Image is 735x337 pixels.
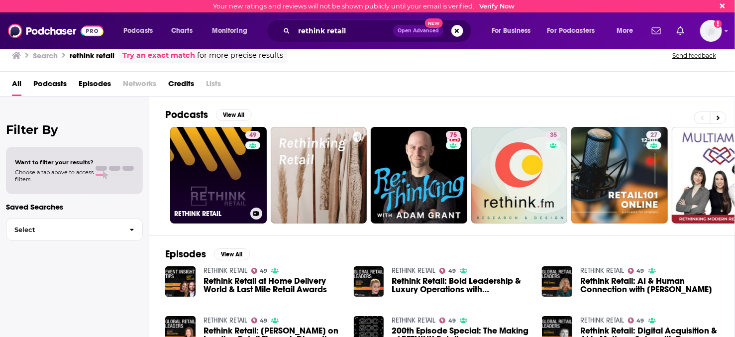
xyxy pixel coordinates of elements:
[294,23,393,39] input: Search podcasts, credits, & more...
[70,51,114,60] h3: rethink retail
[174,210,246,218] h3: RETHINK RETAIL
[398,28,439,33] span: Open Advanced
[580,316,624,325] a: RETHINK RETAIL
[276,19,481,42] div: Search podcasts, credits, & more...
[260,269,267,273] span: 49
[628,268,644,274] a: 49
[216,109,252,121] button: View All
[471,127,568,224] a: 35
[171,24,193,38] span: Charts
[371,127,467,224] a: 75
[700,20,722,42] button: Show profile menu
[542,266,572,297] img: Rethink Retail: AI & Human Connection with Paula Angelucci
[123,76,156,96] span: Networks
[6,122,143,137] h2: Filter By
[168,76,194,96] a: Credits
[165,109,252,121] a: PodcastsView All
[485,23,543,39] button: open menu
[448,319,456,323] span: 49
[541,23,610,39] button: open menu
[197,50,283,61] span: for more precise results
[165,23,199,39] a: Charts
[448,269,456,273] span: 49
[165,266,196,297] img: Rethink Retail at Home Delivery World & Last Mile Retail Awards
[249,130,256,140] span: 49
[33,76,67,96] a: Podcasts
[204,266,247,275] a: RETHINK RETAIL
[617,24,633,38] span: More
[392,277,530,294] span: Rethink Retail: Bold Leadership & Luxury Operations with [PERSON_NAME]
[251,318,268,324] a: 49
[648,22,665,39] a: Show notifications dropdown
[580,277,719,294] span: Rethink Retail: AI & Human Connection with [PERSON_NAME]
[260,319,267,323] span: 49
[392,277,530,294] a: Rethink Retail: Bold Leadership & Luxury Operations with Valentino
[206,76,221,96] span: Lists
[546,131,561,139] a: 35
[580,277,719,294] a: Rethink Retail: AI & Human Connection with Paula Angelucci
[354,266,384,297] img: Rethink Retail: Bold Leadership & Luxury Operations with Valentino
[165,248,206,260] h2: Episodes
[580,266,624,275] a: RETHINK RETAIL
[212,24,247,38] span: Monitoring
[213,2,515,10] div: Your new ratings and reviews will not be shown publicly until your email is verified.
[122,50,195,61] a: Try an exact match
[251,268,268,274] a: 49
[393,25,443,37] button: Open AdvancedNew
[450,130,457,140] span: 75
[79,76,111,96] a: Episodes
[446,131,461,139] a: 75
[646,131,661,139] a: 27
[547,24,595,38] span: For Podcasters
[170,127,267,224] a: 49RETHINK RETAIL
[492,24,531,38] span: For Business
[6,202,143,212] p: Saved Searches
[571,127,668,224] a: 27
[700,20,722,42] span: Logged in as jbarbour
[204,277,342,294] a: Rethink Retail at Home Delivery World & Last Mile Retail Awards
[479,2,515,10] a: Verify Now
[245,131,260,139] a: 49
[637,269,644,273] span: 49
[214,248,250,260] button: View All
[8,21,104,40] img: Podchaser - Follow, Share and Rate Podcasts
[392,266,435,275] a: RETHINK RETAIL
[669,51,719,60] button: Send feedback
[15,169,94,183] span: Choose a tab above to access filters.
[439,268,456,274] a: 49
[637,319,644,323] span: 49
[165,248,250,260] a: EpisodesView All
[425,18,443,28] span: New
[205,23,260,39] button: open menu
[628,318,644,324] a: 49
[673,22,688,39] a: Show notifications dropdown
[714,20,722,28] svg: Email not verified
[550,130,557,140] span: 35
[700,20,722,42] img: User Profile
[6,219,143,241] button: Select
[123,24,153,38] span: Podcasts
[392,316,435,325] a: RETHINK RETAIL
[12,76,21,96] a: All
[204,316,247,325] a: RETHINK RETAIL
[15,159,94,166] span: Want to filter your results?
[33,51,58,60] h3: Search
[610,23,646,39] button: open menu
[650,130,657,140] span: 27
[6,226,121,233] span: Select
[439,318,456,324] a: 49
[165,109,208,121] h2: Podcasts
[116,23,166,39] button: open menu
